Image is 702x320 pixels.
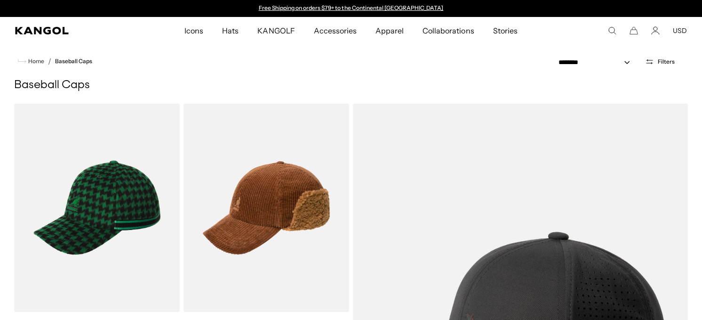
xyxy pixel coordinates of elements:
span: Home [26,58,44,65]
div: Announcement [254,5,448,12]
li: / [44,56,51,67]
span: Collaborations [423,17,474,44]
slideshow-component: Announcement bar [254,5,448,12]
button: Cart [630,26,638,35]
span: Hats [222,17,239,44]
a: Stories [484,17,527,44]
span: Filters [658,58,675,65]
a: Collaborations [413,17,483,44]
img: Cozy Cord Earflap Baseball [183,104,349,312]
div: 1 of 2 [254,5,448,12]
a: Account [651,26,660,35]
summary: Search here [608,26,616,35]
span: KANGOLF [257,17,295,44]
a: Kangol [15,27,122,34]
span: Apparel [375,17,404,44]
button: Open filters [639,57,680,66]
a: Home [18,57,44,66]
a: Free Shipping on orders $79+ to the Continental [GEOGRAPHIC_DATA] [259,4,444,11]
a: Apparel [366,17,413,44]
img: Block Zig Baseball [14,104,180,312]
a: Accessories [304,17,366,44]
a: Hats [213,17,248,44]
span: Accessories [314,17,357,44]
a: Baseball Caps [55,58,92,65]
a: KANGOLF [248,17,304,44]
span: Icons [184,17,203,44]
h1: Baseball Caps [14,78,688,92]
a: Icons [175,17,213,44]
button: USD [673,26,687,35]
select: Sort by: Featured [555,57,639,67]
span: Stories [493,17,518,44]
